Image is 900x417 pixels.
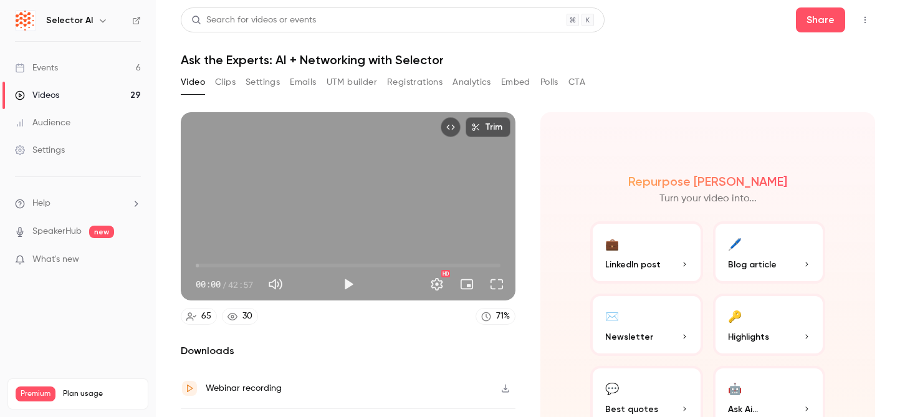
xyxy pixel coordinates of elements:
[605,258,661,271] span: LinkedIn post
[568,72,585,92] button: CTA
[441,117,461,137] button: Embed video
[713,221,826,284] button: 🖊️Blog article
[501,72,530,92] button: Embed
[476,308,515,325] a: 71%
[484,272,509,297] button: Full screen
[540,72,558,92] button: Polls
[855,10,875,30] button: Top Bar Actions
[628,174,787,189] h2: Repurpose [PERSON_NAME]
[16,386,55,401] span: Premium
[246,72,280,92] button: Settings
[15,89,59,102] div: Videos
[728,306,742,325] div: 🔑
[466,117,510,137] button: Trim
[496,310,510,323] div: 71 %
[228,278,253,291] span: 42:57
[605,330,653,343] span: Newsletter
[15,117,70,129] div: Audience
[290,72,316,92] button: Emails
[201,310,211,323] div: 65
[206,381,282,396] div: Webinar recording
[126,254,141,266] iframe: Noticeable Trigger
[590,294,703,356] button: ✉️Newsletter
[16,11,36,31] img: Selector AI
[15,144,65,156] div: Settings
[89,226,114,238] span: new
[605,234,619,253] div: 💼
[46,14,93,27] h6: Selector AI
[222,278,227,291] span: /
[452,72,491,92] button: Analytics
[32,253,79,266] span: What's new
[181,72,205,92] button: Video
[15,62,58,74] div: Events
[191,14,316,27] div: Search for videos or events
[728,403,758,416] span: Ask Ai...
[215,72,236,92] button: Clips
[63,389,140,399] span: Plan usage
[424,272,449,297] button: Settings
[181,308,217,325] a: 65
[15,197,141,210] li: help-dropdown-opener
[32,225,82,238] a: SpeakerHub
[796,7,845,32] button: Share
[659,191,757,206] p: Turn your video into...
[181,343,515,358] h2: Downloads
[196,278,221,291] span: 00:00
[605,306,619,325] div: ✉️
[263,272,288,297] button: Mute
[728,234,742,253] div: 🖊️
[32,197,50,210] span: Help
[181,52,875,67] h1: Ask the Experts: AI + Networking with Selector
[454,272,479,297] button: Turn on miniplayer
[222,308,258,325] a: 30
[605,378,619,398] div: 💬
[441,270,450,277] div: HD
[728,378,742,398] div: 🤖
[242,310,252,323] div: 30
[327,72,377,92] button: UTM builder
[590,221,703,284] button: 💼LinkedIn post
[196,278,253,291] div: 00:00
[713,294,826,356] button: 🔑Highlights
[336,272,361,297] button: Play
[387,72,443,92] button: Registrations
[605,403,658,416] span: Best quotes
[728,258,777,271] span: Blog article
[728,330,769,343] span: Highlights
